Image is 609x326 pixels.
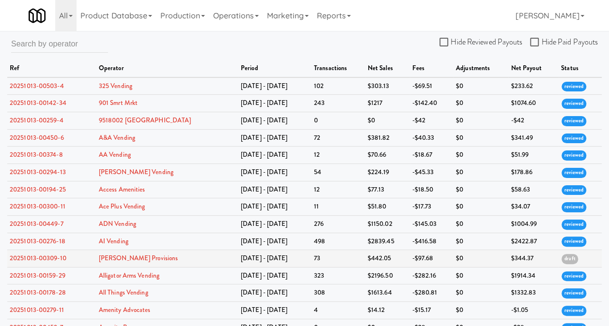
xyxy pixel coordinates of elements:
td: $0 [453,163,509,181]
span: draft [562,254,578,264]
a: 20251013-00294-13 [10,167,66,177]
td: -$45.33 [410,163,453,181]
td: $442.05 [365,250,410,267]
td: -$17.73 [410,198,453,216]
th: fees [410,60,453,77]
td: [DATE] - [DATE] [238,215,312,233]
td: -$1.05 [508,302,558,319]
td: [DATE] - [DATE] [238,250,312,267]
a: 9518002 [GEOGRAPHIC_DATA] [99,116,191,125]
td: $0 [453,112,509,129]
span: reviewed [562,150,586,161]
a: 20251013-00259-4 [10,116,63,125]
input: Hide Paid Payouts [530,39,541,46]
a: ADN Vending [99,219,136,228]
td: -$145.03 [410,215,453,233]
td: $77.13 [365,181,410,198]
td: 102 [312,77,365,95]
a: All Things Vending [99,288,148,297]
a: Access Amenities [99,185,145,194]
td: [DATE] - [DATE] [238,77,312,95]
td: -$69.51 [410,77,453,95]
td: [DATE] - [DATE] [238,181,312,198]
td: -$97.68 [410,250,453,267]
td: 54 [312,163,365,181]
td: $0 [453,233,509,250]
td: $51.99 [508,147,558,164]
td: 73 [312,250,365,267]
td: [DATE] - [DATE] [238,284,312,302]
td: $1004.99 [508,215,558,233]
a: 20251013-00300-11 [10,202,65,211]
td: $2422.87 [508,233,558,250]
td: $0 [453,147,509,164]
td: $0 [453,215,509,233]
td: $14.12 [365,302,410,319]
td: $51.80 [365,198,410,216]
td: $381.82 [365,129,410,147]
th: status [559,60,602,77]
td: [DATE] - [DATE] [238,233,312,250]
td: $0 [453,181,509,198]
span: reviewed [562,288,586,298]
td: 243 [312,95,365,112]
td: [DATE] - [DATE] [238,147,312,164]
a: 20251013-00503-4 [10,81,64,90]
td: -$15.17 [410,302,453,319]
td: $2839.45 [365,233,410,250]
img: Micromart [29,7,46,24]
th: net payout [508,60,558,77]
a: AA Vending [99,150,131,159]
td: 323 [312,267,365,284]
td: 276 [312,215,365,233]
td: -$18.67 [410,147,453,164]
td: 12 [312,181,365,198]
th: transactions [312,60,365,77]
td: $58.63 [508,181,558,198]
td: $0 [453,302,509,319]
td: 308 [312,284,365,302]
a: AI Vending [99,237,128,246]
td: 12 [312,147,365,164]
span: reviewed [562,133,586,144]
td: $0 [453,198,509,216]
a: [PERSON_NAME] Provisions [99,253,178,263]
td: [DATE] - [DATE] [238,112,312,129]
a: 20251013-00450-6 [10,133,64,142]
td: [DATE] - [DATE] [238,163,312,181]
td: $1074.60 [508,95,558,112]
td: 11 [312,198,365,216]
td: $0 [453,284,509,302]
td: 4 [312,302,365,319]
a: 20251013-00449-7 [10,219,63,228]
td: $344.37 [508,250,558,267]
input: Search by operator [11,35,108,53]
td: 0 [312,112,365,129]
th: net sales [365,60,410,77]
a: 20251013-00276-18 [10,237,65,246]
input: Hide Reviewed Payouts [439,39,451,46]
a: 20251013-00374-8 [10,150,63,159]
span: reviewed [562,237,586,247]
th: period [238,60,312,77]
td: [DATE] - [DATE] [238,267,312,284]
td: $0 [453,250,509,267]
a: 325 Vending [99,81,132,90]
span: reviewed [562,99,586,109]
span: reviewed [562,202,586,212]
td: $1914.34 [508,267,558,284]
th: operator [96,60,238,77]
td: -$416.58 [410,233,453,250]
td: 72 [312,129,365,147]
span: reviewed [562,185,586,195]
th: adjustments [453,60,509,77]
label: Hide Paid Payouts [530,35,598,49]
td: -$42 [508,112,558,129]
td: $0 [453,95,509,112]
td: -$280.81 [410,284,453,302]
a: Amenity Advocates [99,305,151,314]
td: $303.13 [365,77,410,95]
span: reviewed [562,271,586,282]
a: Alligator Arms Vending [99,271,159,280]
a: 20251013-00194-25 [10,185,66,194]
